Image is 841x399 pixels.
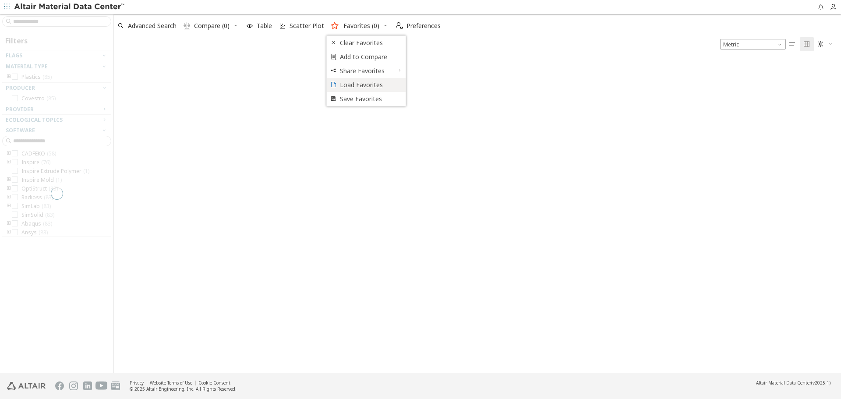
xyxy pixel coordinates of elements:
img: Altair Engineering [7,382,46,390]
span: Altair Material Data Center [756,380,811,386]
span: Table [257,23,272,29]
span: Scatter Plot [290,23,324,29]
div: (v2025.1) [756,380,830,386]
button: Tile View [800,37,814,51]
i:  [803,41,810,48]
span: Preferences [406,23,441,29]
div: grid [114,51,841,373]
a: Privacy [130,380,144,386]
i:  [184,22,191,29]
button: Theme [814,37,837,51]
div: © 2025 Altair Engineering, Inc. All Rights Reserved. [130,386,237,392]
a: Cookie Consent [198,380,230,386]
span: Favorites (0) [343,23,379,29]
i:  [817,41,824,48]
a: Website Terms of Use [150,380,192,386]
button: Table View [786,37,800,51]
span: Advanced Search [128,23,177,29]
div: Unit System [720,39,786,49]
i:  [789,41,796,48]
span: Metric [720,39,786,49]
span: Load Favorites [340,78,400,92]
i:  [396,22,403,29]
span: Compare (0) [194,23,230,29]
img: Altair Material Data Center [14,3,126,11]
